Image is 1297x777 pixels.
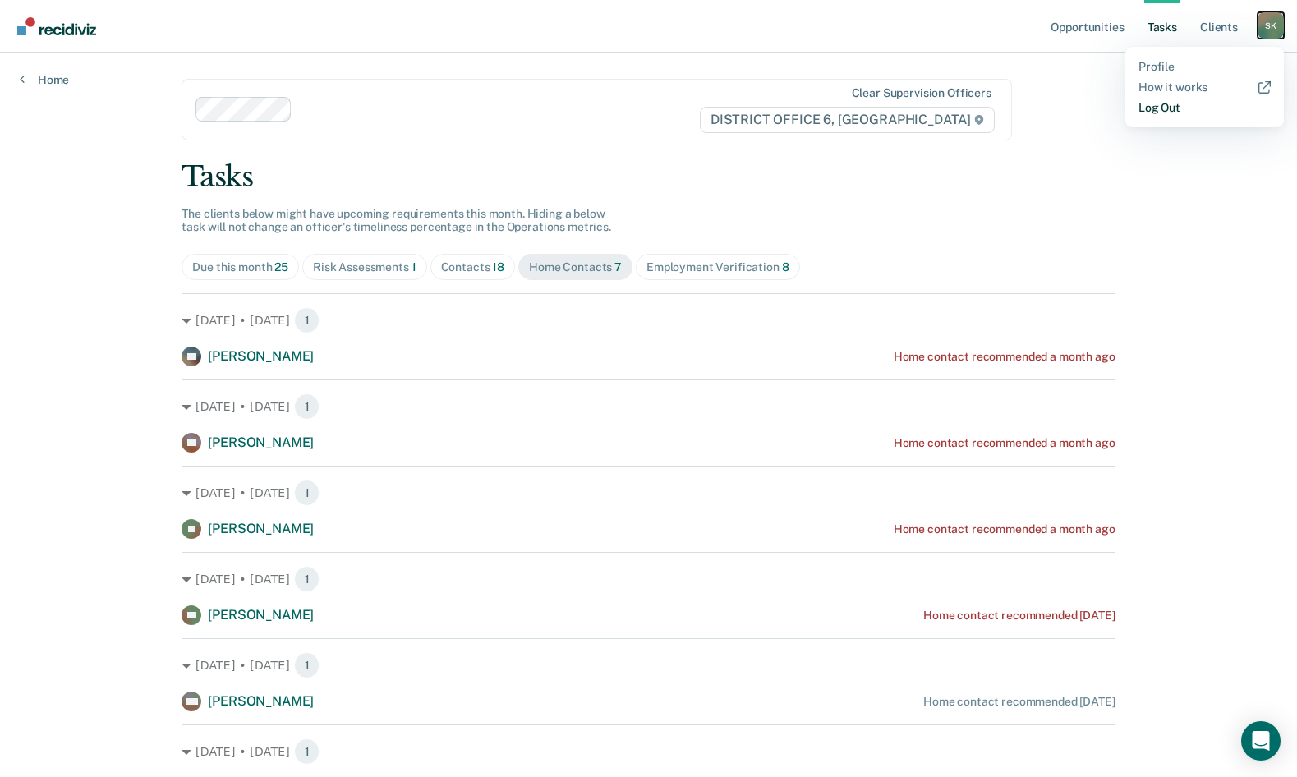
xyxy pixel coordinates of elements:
div: Home contact recommended [DATE] [923,609,1115,623]
span: 1 [294,393,320,420]
span: [PERSON_NAME] [208,434,314,450]
span: 1 [412,260,416,274]
span: 1 [294,480,320,506]
div: [DATE] • [DATE] 1 [182,652,1115,678]
div: Employment Verification [646,260,789,274]
div: Home contact recommended a month ago [894,436,1115,450]
span: 1 [294,307,320,333]
span: 1 [294,566,320,592]
div: Tasks [182,160,1115,194]
span: [PERSON_NAME] [208,521,314,536]
div: [DATE] • [DATE] 1 [182,307,1115,333]
div: Contacts [441,260,505,274]
span: [PERSON_NAME] [208,607,314,623]
div: Risk Assessments [313,260,416,274]
div: Open Intercom Messenger [1241,721,1281,761]
a: Log Out [1138,101,1271,115]
div: Home contact recommended a month ago [894,522,1115,536]
div: Home contact recommended a month ago [894,350,1115,364]
div: [DATE] • [DATE] 1 [182,566,1115,592]
div: S K [1258,12,1284,39]
button: Profile dropdown button [1258,12,1284,39]
div: Home Contacts [529,260,622,274]
a: Profile [1138,60,1271,74]
span: 25 [274,260,288,274]
a: Home [20,72,69,87]
span: 1 [294,652,320,678]
div: [DATE] • [DATE] 1 [182,480,1115,506]
span: 18 [492,260,504,274]
div: [DATE] • [DATE] 1 [182,738,1115,765]
div: Home contact recommended [DATE] [923,695,1115,709]
div: Due this month [192,260,288,274]
span: The clients below might have upcoming requirements this month. Hiding a below task will not chang... [182,207,611,234]
span: DISTRICT OFFICE 6, [GEOGRAPHIC_DATA] [700,107,995,133]
span: 7 [614,260,622,274]
img: Recidiviz [17,17,96,35]
span: [PERSON_NAME] [208,348,314,364]
div: [DATE] • [DATE] 1 [182,393,1115,420]
span: [PERSON_NAME] [208,693,314,709]
a: How it works [1138,80,1271,94]
span: 1 [294,738,320,765]
div: Clear supervision officers [852,86,991,100]
span: 8 [782,260,789,274]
